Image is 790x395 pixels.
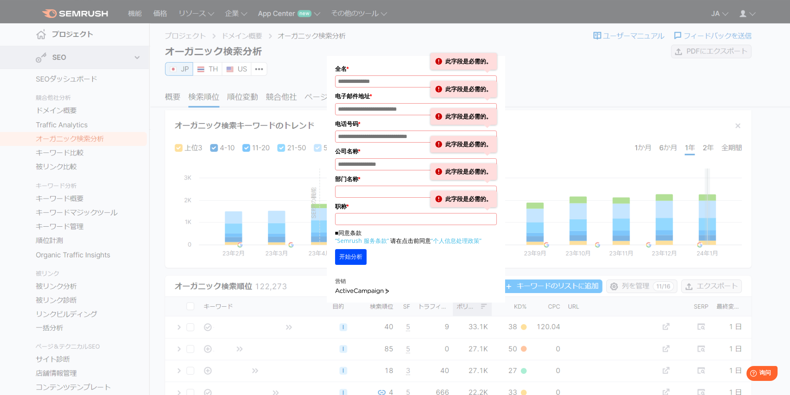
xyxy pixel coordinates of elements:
button: 开始分析 [335,249,367,265]
font: 部门名称 [335,176,358,182]
font: 请在点击前同意 [390,237,431,245]
font: 营销 [335,278,346,285]
font: 此字段是必需的。 [445,168,492,175]
font: 电话号码 [335,121,358,127]
font: 此字段是必需的。 [445,113,492,120]
font: 职称 [335,203,347,210]
font: 此字段是必需的。 [445,58,492,65]
a: “Semrush 服务条款” [335,237,389,245]
font: 公司名称 [335,148,358,155]
iframe: 帮助小部件启动器 [716,363,781,386]
font: 此字段是必需的。 [445,196,492,202]
font: 此字段是必需的。 [445,141,492,148]
font: 开始分析 [339,253,362,260]
font: ■同意条款 [335,229,362,237]
font: 全名 [335,65,347,72]
font: 此字段是必需的。 [445,86,492,92]
a: “个人信息处理政策” [431,237,481,245]
font: 电子邮件地址 [335,93,370,99]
